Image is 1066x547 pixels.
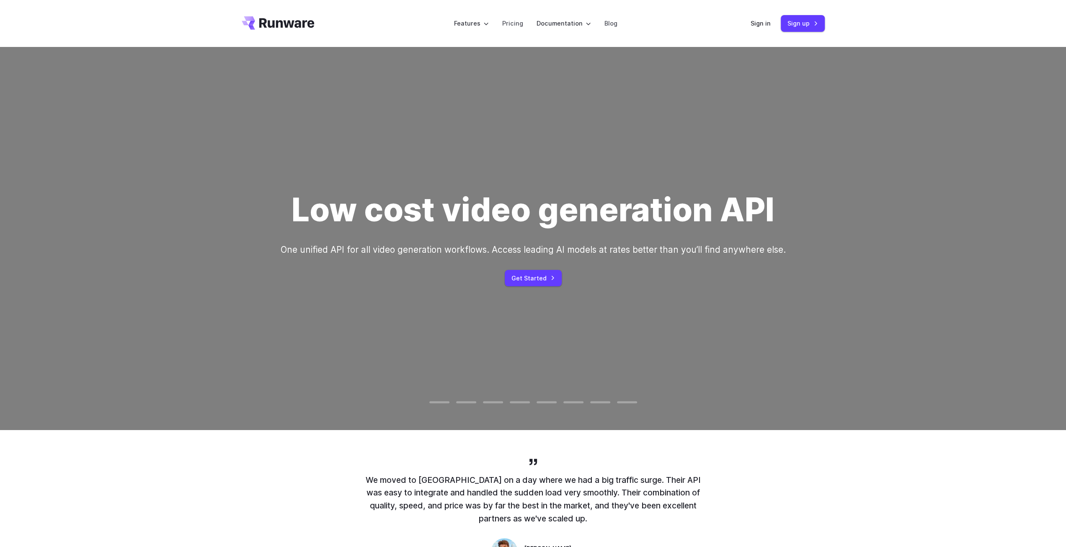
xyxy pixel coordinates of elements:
[604,18,617,28] a: Blog
[751,18,771,28] a: Sign in
[505,270,562,286] a: Get Started
[281,243,786,257] p: One unified API for all video generation workflows. Access leading AI models at rates better than...
[292,191,774,229] h1: Low cost video generation API
[781,15,825,31] a: Sign up
[502,18,523,28] a: Pricing
[537,18,591,28] label: Documentation
[454,18,489,28] label: Features
[366,474,701,525] p: We moved to [GEOGRAPHIC_DATA] on a day where we had a big traffic surge. Their API was easy to in...
[242,16,315,30] a: Go to /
